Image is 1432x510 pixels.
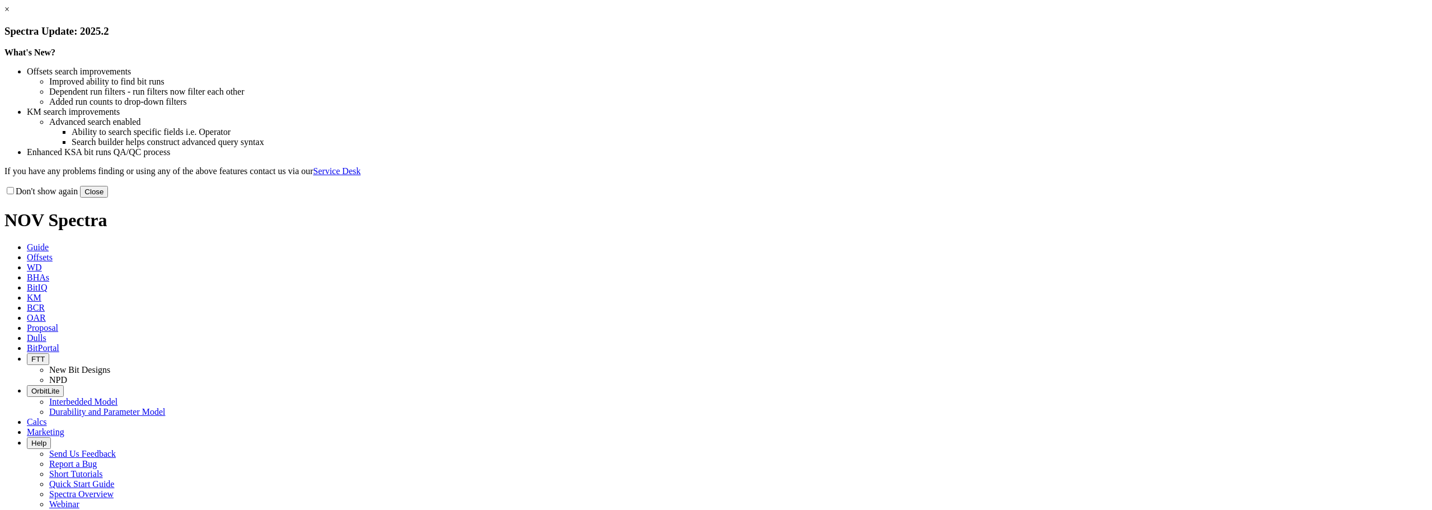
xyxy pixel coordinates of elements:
[31,387,59,395] span: OrbitLite
[49,97,1428,107] li: Added run counts to drop-down filters
[7,187,14,194] input: Don't show again
[27,252,53,262] span: Offsets
[27,67,1428,77] li: Offsets search improvements
[49,397,117,406] a: Interbedded Model
[49,499,79,509] a: Webinar
[27,333,46,343] span: Dulls
[27,323,58,333] span: Proposal
[27,293,41,302] span: KM
[27,263,42,272] span: WD
[4,25,1428,38] h3: Spectra Update: 2025.2
[27,313,46,322] span: OAR
[49,489,114,499] a: Spectra Overview
[49,375,67,385] a: NPD
[27,147,1428,157] li: Enhanced KSA bit runs QA/QC process
[4,166,1428,176] p: If you have any problems finding or using any of the above features contact us via our
[4,186,78,196] label: Don't show again
[27,303,45,312] span: BCR
[49,77,1428,87] li: Improved ability to find bit runs
[49,407,166,417] a: Durability and Parameter Model
[49,117,1428,127] li: Advanced search enabled
[49,469,103,479] a: Short Tutorials
[49,449,116,458] a: Send Us Feedback
[49,365,110,375] a: New Bit Designs
[4,48,55,57] strong: What's New?
[27,343,59,353] span: BitPortal
[72,127,1428,137] li: Ability to search specific fields i.e. Operator
[4,4,10,14] a: ×
[31,439,46,447] span: Help
[313,166,361,176] a: Service Desk
[49,479,114,489] a: Quick Start Guide
[49,87,1428,97] li: Dependent run filters - run filters now filter each other
[4,210,1428,231] h1: NOV Spectra
[80,186,108,198] button: Close
[27,283,47,292] span: BitIQ
[31,355,45,363] span: FTT
[27,107,1428,117] li: KM search improvements
[72,137,1428,147] li: Search builder helps construct advanced query syntax
[27,273,49,282] span: BHAs
[27,427,64,437] span: Marketing
[49,459,97,469] a: Report a Bug
[27,242,49,252] span: Guide
[27,417,47,427] span: Calcs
